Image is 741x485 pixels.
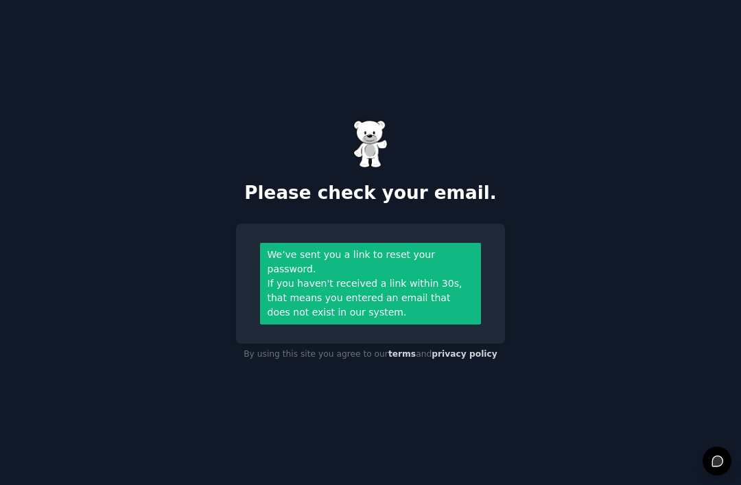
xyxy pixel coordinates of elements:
[268,248,474,276] div: We’ve sent you a link to reset your password.
[236,182,505,204] h2: Please check your email.
[268,276,474,320] div: If you haven't received a link within 30s, that means you entered an email that does not exist in...
[432,349,497,359] a: privacy policy
[388,349,416,359] a: terms
[353,120,388,168] img: Gummy Bear
[236,344,505,366] div: By using this site you agree to our and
